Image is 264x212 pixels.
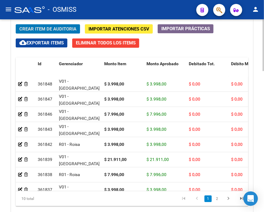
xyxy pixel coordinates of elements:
a: go to previous page [191,195,203,202]
button: Importar Atenciones CSV [85,24,153,34]
button: Exportar Items [16,38,67,47]
span: $ 0,00 [231,112,243,117]
a: go to last page [236,195,247,202]
span: $ 21.911,00 [146,157,169,162]
span: $ 0,00 [189,187,200,192]
span: Eliminar Todos los Items [76,40,136,46]
span: Id [38,61,41,66]
span: $ 0,00 [231,172,243,177]
a: 2 [214,195,221,202]
strong: $ 3.998,00 [104,142,124,147]
strong: $ 7.996,00 [104,172,124,177]
span: 361839 [38,157,52,162]
strong: $ 3.998,00 [104,97,124,101]
span: $ 0,00 [189,157,200,162]
button: Crear Item de Auditoria [16,24,80,34]
div: Open Intercom Messenger [243,191,258,206]
span: $ 0,00 [231,142,243,147]
span: Crear Item de Auditoria [19,26,76,32]
span: 361842 [38,142,52,147]
span: $ 3.998,00 [146,97,166,101]
span: R01 - Roisa [59,172,80,177]
span: Exportar Items [19,40,64,46]
span: $ 0,00 [231,127,243,132]
strong: $ 3.998,00 [104,127,124,132]
strong: $ 3.998,00 [104,187,124,192]
span: $ 3.998,00 [146,127,166,132]
span: V01 - [GEOGRAPHIC_DATA] [59,154,100,166]
span: $ 0,00 [189,112,200,117]
strong: $ 7.996,00 [104,112,124,117]
datatable-header-cell: Id [35,57,56,84]
span: Importar Prácticas [161,26,210,31]
strong: $ 3.998,00 [104,82,124,86]
span: $ 0,00 [189,127,200,132]
a: go to next page [223,195,234,202]
a: go to first page [178,195,189,202]
span: - OSMISS [48,3,76,16]
span: 361846 [38,112,52,117]
span: $ 0,00 [231,97,243,101]
span: Monto Aprobado [146,61,179,66]
span: $ 0,00 [189,97,200,101]
span: 361847 [38,97,52,101]
span: $ 0,00 [189,142,200,147]
li: page 2 [213,194,222,204]
span: V01 - [GEOGRAPHIC_DATA] [59,109,100,121]
button: Eliminar Todos los Items [72,38,139,48]
datatable-header-cell: Debitado Tot. [186,57,229,84]
span: $ 0,00 [189,172,200,177]
span: 361848 [38,82,52,86]
span: 361838 [38,172,52,177]
span: $ 0,00 [231,187,243,192]
span: $ 0,00 [231,82,243,86]
a: 1 [204,195,212,202]
span: $ 3.998,00 [146,142,166,147]
span: R01 - Roisa [59,142,80,147]
mat-icon: person [252,6,259,13]
mat-icon: cloud_download [19,39,27,46]
datatable-header-cell: Monto Aprobado [144,57,186,84]
mat-icon: menu [5,6,12,13]
span: Débito Médico [231,61,259,66]
datatable-header-cell: Monto Item [102,57,144,84]
span: V01 - [GEOGRAPHIC_DATA] [59,185,100,196]
span: Importar Atenciones CSV [89,26,149,32]
span: $ 0,00 [189,82,200,86]
span: $ 3.998,00 [146,187,166,192]
span: V01 - [GEOGRAPHIC_DATA] [59,94,100,106]
div: 10 total [16,191,62,206]
span: 361843 [38,127,52,132]
span: Debitado Tot. [189,61,215,66]
strong: $ 21.911,00 [104,157,127,162]
span: V01 - [GEOGRAPHIC_DATA] [59,124,100,136]
span: Gerenciador [59,61,83,66]
span: 361837 [38,187,52,192]
span: V01 - [GEOGRAPHIC_DATA] [59,79,100,91]
span: Monto Item [104,61,126,66]
span: $ 3.998,00 [146,82,166,86]
button: Importar Prácticas [158,24,214,33]
datatable-header-cell: Gerenciador [56,57,102,84]
span: $ 7.996,00 [146,172,166,177]
span: $ 7.996,00 [146,112,166,117]
li: page 1 [204,194,213,204]
span: $ 0,00 [231,157,243,162]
